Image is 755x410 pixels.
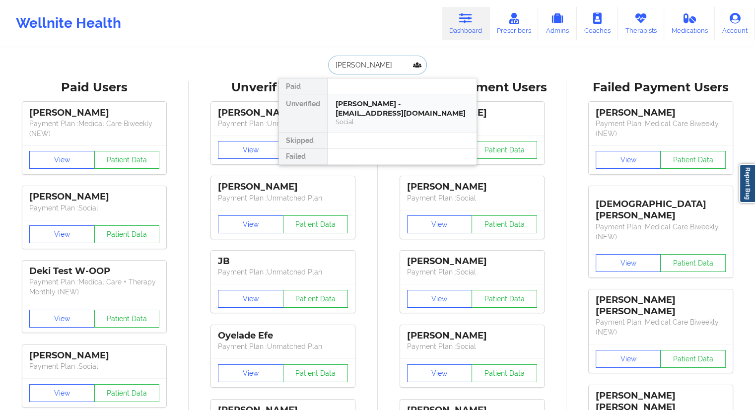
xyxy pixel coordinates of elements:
[279,149,327,165] div: Failed
[596,191,726,221] div: [DEMOGRAPHIC_DATA][PERSON_NAME]
[660,254,726,272] button: Patient Data
[94,151,160,169] button: Patient Data
[7,80,182,95] div: Paid Users
[29,350,159,361] div: [PERSON_NAME]
[218,193,348,203] p: Payment Plan : Unmatched Plan
[29,119,159,138] p: Payment Plan : Medical Care Biweekly (NEW)
[218,342,348,351] p: Payment Plan : Unmatched Plan
[29,151,95,169] button: View
[218,107,348,119] div: [PERSON_NAME]
[472,290,537,308] button: Patient Data
[618,7,664,40] a: Therapists
[472,364,537,382] button: Patient Data
[283,364,348,382] button: Patient Data
[660,151,726,169] button: Patient Data
[596,317,726,337] p: Payment Plan : Medical Care Biweekly (NEW)
[283,290,348,308] button: Patient Data
[596,119,726,138] p: Payment Plan : Medical Care Biweekly (NEW)
[279,78,327,94] div: Paid
[94,225,160,243] button: Patient Data
[218,267,348,277] p: Payment Plan : Unmatched Plan
[715,7,755,40] a: Account
[336,118,469,126] div: Social
[336,99,469,118] div: [PERSON_NAME] - [EMAIL_ADDRESS][DOMAIN_NAME]
[596,294,726,317] div: [PERSON_NAME] [PERSON_NAME]
[29,277,159,297] p: Payment Plan : Medical Care + Therapy Monthly (NEW)
[596,254,661,272] button: View
[196,80,370,95] div: Unverified Users
[407,290,473,308] button: View
[596,222,726,242] p: Payment Plan : Medical Care Biweekly (NEW)
[407,364,473,382] button: View
[29,225,95,243] button: View
[29,107,159,119] div: [PERSON_NAME]
[94,384,160,402] button: Patient Data
[596,107,726,119] div: [PERSON_NAME]
[596,151,661,169] button: View
[577,7,618,40] a: Coaches
[283,215,348,233] button: Patient Data
[472,215,537,233] button: Patient Data
[29,203,159,213] p: Payment Plan : Social
[218,364,283,382] button: View
[664,7,715,40] a: Medications
[29,310,95,328] button: View
[407,330,537,342] div: [PERSON_NAME]
[218,141,283,159] button: View
[29,361,159,371] p: Payment Plan : Social
[489,7,539,40] a: Prescribers
[660,350,726,368] button: Patient Data
[407,256,537,267] div: [PERSON_NAME]
[739,164,755,203] a: Report Bug
[218,330,348,342] div: Oyelade Efe
[442,7,489,40] a: Dashboard
[538,7,577,40] a: Admins
[94,310,160,328] button: Patient Data
[279,94,327,133] div: Unverified
[596,350,661,368] button: View
[218,119,348,129] p: Payment Plan : Unmatched Plan
[407,215,473,233] button: View
[218,181,348,193] div: [PERSON_NAME]
[573,80,748,95] div: Failed Payment Users
[279,133,327,149] div: Skipped
[218,290,283,308] button: View
[29,266,159,277] div: Deki Test W-OOP
[218,256,348,267] div: JB
[407,193,537,203] p: Payment Plan : Social
[29,191,159,203] div: [PERSON_NAME]
[407,181,537,193] div: [PERSON_NAME]
[29,384,95,402] button: View
[407,342,537,351] p: Payment Plan : Social
[218,215,283,233] button: View
[407,267,537,277] p: Payment Plan : Social
[472,141,537,159] button: Patient Data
